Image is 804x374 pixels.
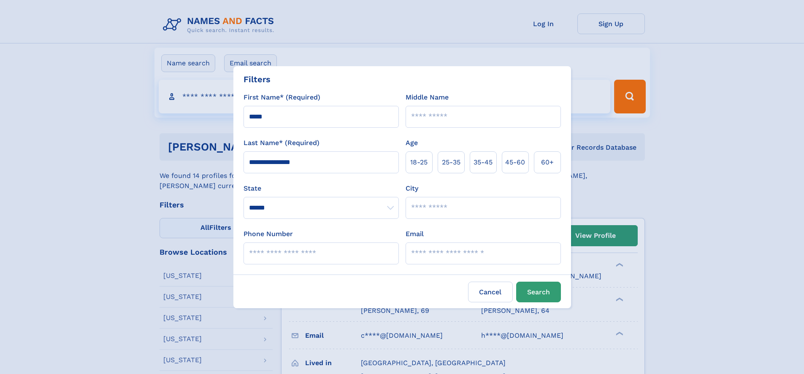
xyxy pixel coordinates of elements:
[474,157,493,167] span: 35‑45
[516,282,561,302] button: Search
[406,92,449,102] label: Middle Name
[244,138,319,148] label: Last Name* (Required)
[410,157,428,167] span: 18‑25
[541,157,554,167] span: 60+
[406,229,424,239] label: Email
[244,183,399,194] label: State
[406,183,418,194] label: City
[244,229,293,239] label: Phone Number
[244,92,320,102] label: First Name* (Required)
[244,73,271,86] div: Filters
[406,138,418,148] label: Age
[468,282,513,302] label: Cancel
[505,157,525,167] span: 45‑60
[442,157,460,167] span: 25‑35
